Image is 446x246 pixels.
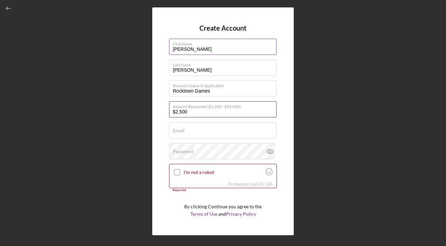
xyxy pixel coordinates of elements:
[199,24,247,32] h4: Create Account
[265,171,273,176] a: Visit Altcha.org
[173,128,185,133] label: Email
[173,102,277,109] label: Amount Requested ($1,000 - $50,000)
[184,170,263,175] label: I'm not a robot
[169,188,277,192] div: Required
[190,211,217,217] a: Terms of Use
[226,211,256,217] a: Privacy Policy
[173,60,277,67] label: Last Name
[255,181,273,187] a: Visit Altcha.org
[173,149,193,154] label: Password
[228,181,273,187] div: Protected by
[173,81,277,88] label: Business Name (if applicable)
[184,203,262,218] p: By clicking Continue you agree to the and
[173,39,277,46] label: First Name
